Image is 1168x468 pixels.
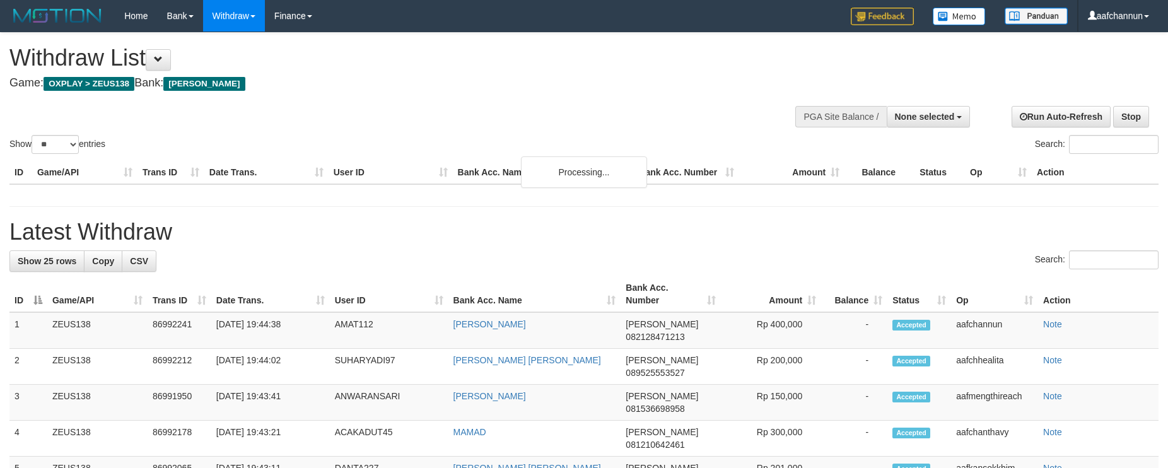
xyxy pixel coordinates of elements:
[1043,355,1062,365] a: Note
[9,135,105,154] label: Show entries
[721,312,821,349] td: Rp 400,000
[32,161,137,184] th: Game/API
[330,276,448,312] th: User ID: activate to sort column ascending
[951,385,1038,421] td: aafmengthireach
[892,320,930,331] span: Accepted
[9,349,47,385] td: 2
[211,385,330,421] td: [DATE] 19:43:41
[1113,106,1149,127] a: Stop
[211,349,330,385] td: [DATE] 19:44:02
[9,385,47,421] td: 3
[9,312,47,349] td: 1
[148,312,211,349] td: 86992241
[721,349,821,385] td: Rp 200,000
[721,276,821,312] th: Amount: activate to sort column ascending
[1012,106,1111,127] a: Run Auto-Refresh
[47,421,148,457] td: ZEUS138
[44,77,134,91] span: OXPLAY > ZEUS138
[634,161,739,184] th: Bank Acc. Number
[9,421,47,457] td: 4
[892,356,930,366] span: Accepted
[9,45,766,71] h1: Withdraw List
[739,161,844,184] th: Amount
[821,421,887,457] td: -
[1005,8,1068,25] img: panduan.png
[626,427,698,437] span: [PERSON_NAME]
[892,428,930,438] span: Accepted
[47,349,148,385] td: ZEUS138
[1032,161,1159,184] th: Action
[1069,135,1159,154] input: Search:
[9,161,32,184] th: ID
[895,112,955,122] span: None selected
[851,8,914,25] img: Feedback.jpg
[148,276,211,312] th: Trans ID: activate to sort column ascending
[965,161,1032,184] th: Op
[18,256,76,266] span: Show 25 rows
[204,161,329,184] th: Date Trans.
[887,276,951,312] th: Status: activate to sort column ascending
[951,312,1038,349] td: aafchannun
[951,349,1038,385] td: aafchhealita
[626,391,698,401] span: [PERSON_NAME]
[9,250,85,272] a: Show 25 rows
[92,256,114,266] span: Copy
[148,385,211,421] td: 86991950
[892,392,930,402] span: Accepted
[1035,135,1159,154] label: Search:
[47,312,148,349] td: ZEUS138
[453,355,601,365] a: [PERSON_NAME] [PERSON_NAME]
[951,276,1038,312] th: Op: activate to sort column ascending
[626,404,684,414] span: Copy 081536698958 to clipboard
[621,276,721,312] th: Bank Acc. Number: activate to sort column ascending
[821,385,887,421] td: -
[211,276,330,312] th: Date Trans.: activate to sort column ascending
[9,6,105,25] img: MOTION_logo.png
[211,312,330,349] td: [DATE] 19:44:38
[9,276,47,312] th: ID: activate to sort column descending
[84,250,122,272] a: Copy
[137,161,204,184] th: Trans ID
[821,276,887,312] th: Balance: activate to sort column ascending
[914,161,965,184] th: Status
[148,421,211,457] td: 86992178
[330,312,448,349] td: AMAT112
[1035,250,1159,269] label: Search:
[626,355,698,365] span: [PERSON_NAME]
[721,421,821,457] td: Rp 300,000
[330,349,448,385] td: SUHARYADI97
[521,156,647,188] div: Processing...
[47,276,148,312] th: Game/API: activate to sort column ascending
[721,385,821,421] td: Rp 150,000
[330,421,448,457] td: ACAKADUT45
[453,319,526,329] a: [PERSON_NAME]
[626,440,684,450] span: Copy 081210642461 to clipboard
[795,106,886,127] div: PGA Site Balance /
[821,312,887,349] td: -
[821,349,887,385] td: -
[453,427,486,437] a: MAMAD
[211,421,330,457] td: [DATE] 19:43:21
[1043,427,1062,437] a: Note
[448,276,621,312] th: Bank Acc. Name: activate to sort column ascending
[122,250,156,272] a: CSV
[330,385,448,421] td: ANWARANSARI
[626,332,684,342] span: Copy 082128471213 to clipboard
[1043,391,1062,401] a: Note
[163,77,245,91] span: [PERSON_NAME]
[933,8,986,25] img: Button%20Memo.svg
[453,161,634,184] th: Bank Acc. Name
[9,77,766,90] h4: Game: Bank:
[130,256,148,266] span: CSV
[32,135,79,154] select: Showentries
[329,161,453,184] th: User ID
[887,106,971,127] button: None selected
[1069,250,1159,269] input: Search:
[1038,276,1159,312] th: Action
[951,421,1038,457] td: aafchanthavy
[9,219,1159,245] h1: Latest Withdraw
[626,319,698,329] span: [PERSON_NAME]
[626,368,684,378] span: Copy 089525553527 to clipboard
[148,349,211,385] td: 86992212
[453,391,526,401] a: [PERSON_NAME]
